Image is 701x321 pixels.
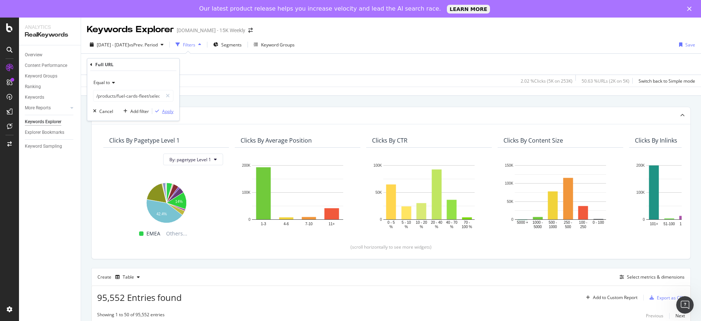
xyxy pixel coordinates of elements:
div: Keyword Groups [261,42,295,48]
a: Explorer Bookmarks [25,129,76,136]
button: By: pagetype Level 1 [163,154,223,165]
svg: A chart. [241,162,355,230]
text: 500 [565,225,571,229]
div: Overview [25,51,42,59]
text: 11+ [329,222,335,226]
div: Cancel [99,108,113,114]
div: RealKeywords [25,31,75,39]
text: 200K [242,163,251,167]
button: Keyword Groups [251,39,298,50]
text: 10 - 20 [416,220,428,224]
text: 1000 - [533,220,543,224]
button: Cancel [90,107,113,115]
span: Segments [221,42,242,48]
text: 200K [636,163,645,167]
div: (scroll horizontally to see more widgets) [100,244,682,250]
text: 1000 [549,225,557,229]
text: 250 - [564,220,572,224]
text: 100K [374,163,382,167]
iframe: Intercom live chat [676,296,694,314]
a: Keywords Explorer [25,118,76,126]
span: [DATE] - [DATE] [97,42,129,48]
a: Keywords [25,94,76,101]
div: Save [685,42,695,48]
div: Showing 1 to 50 of 95,552 entries [97,311,165,320]
text: 500 - [549,220,557,224]
text: 20 - 40 [431,220,443,224]
div: Content Performance [25,62,67,69]
div: Keyword Sampling [25,143,62,150]
text: 5000 + [517,220,528,224]
button: Segments [210,39,245,50]
div: Add filter [130,108,149,114]
button: Add filter [120,107,149,115]
text: 42.4% [157,212,167,216]
div: Select metrics & dimensions [627,274,685,280]
span: vs Prev. Period [129,42,158,48]
text: 0 - 5 [387,220,395,224]
text: 100K [505,182,514,186]
button: Switch back to Simple mode [636,75,695,87]
div: Keywords [25,94,44,101]
text: 51-100 [663,222,675,226]
span: By: pagetype Level 1 [169,156,211,163]
button: Filters [173,39,204,50]
div: 2.02 % Clicks ( 5K on 253K ) [521,78,572,84]
text: % [435,225,438,229]
div: A chart. [372,162,486,230]
text: 100 % [462,225,472,229]
a: Ranking [25,83,76,91]
a: Keyword Groups [25,72,76,80]
text: 7-10 [305,222,313,226]
div: Analytics [25,23,75,31]
div: Export as CSV [657,295,685,301]
text: 0 [380,218,382,222]
div: More Reports [25,104,51,112]
text: % [390,225,393,229]
span: Equal to [93,79,110,86]
text: 1-3 [261,222,266,226]
text: 0 [643,218,645,222]
button: Apply [152,107,173,115]
text: 14% [175,200,183,204]
span: Others... [163,229,190,238]
button: [DATE] - [DATE]vsPrev. Period [87,39,166,50]
button: Next [675,311,685,320]
div: Clicks By CTR [372,137,407,144]
div: Ranking [25,83,41,91]
text: 50K [375,190,382,195]
span: EMEA [146,229,160,238]
text: 40 - 70 [446,220,458,224]
button: Select metrics & dimensions [617,273,685,282]
div: Keywords Explorer [87,23,174,36]
div: Table [123,275,134,279]
text: 16-50 [679,222,689,226]
div: A chart. [503,162,617,230]
div: Keywords Explorer [25,118,61,126]
button: Previous [646,311,663,320]
span: 95,552 Entries found [97,291,182,303]
text: 100 - [579,220,587,224]
a: LEARN MORE [447,5,490,14]
div: Keyword Groups [25,72,57,80]
text: % [450,225,453,229]
div: Previous [646,313,663,319]
text: 0 - 100 [593,220,604,224]
div: Filters [183,42,195,48]
text: 0 [511,218,513,222]
text: 70 - [464,220,470,224]
a: Content Performance [25,62,76,69]
div: Create [97,271,143,283]
button: Table [112,271,143,283]
svg: A chart. [109,179,223,224]
a: Keyword Sampling [25,143,76,150]
text: 100K [636,190,645,195]
a: More Reports [25,104,68,112]
div: Clicks By Inlinks [635,137,677,144]
text: 4-6 [284,222,289,226]
text: 150K [505,163,514,167]
div: [DOMAIN_NAME] - 15K Weekly [177,27,245,34]
div: arrow-right-arrow-left [248,28,253,33]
